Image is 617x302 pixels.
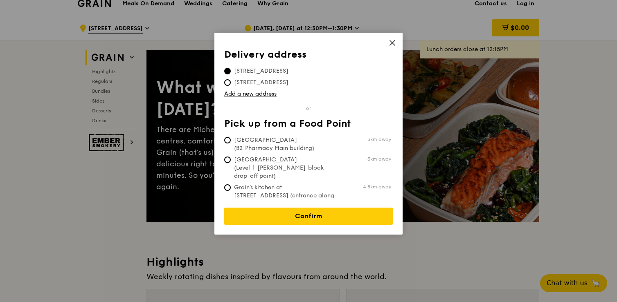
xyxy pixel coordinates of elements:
span: 3km away [367,136,391,143]
span: [GEOGRAPHIC_DATA] (B2 Pharmacy Main building) [224,136,346,152]
span: [STREET_ADDRESS] [224,67,298,75]
input: [STREET_ADDRESS] [224,79,231,86]
span: [STREET_ADDRESS] [224,78,298,87]
input: [GEOGRAPHIC_DATA] (Level 1 [PERSON_NAME] block drop-off point)3km away [224,157,231,163]
span: 3km away [367,156,391,162]
input: Grain's kitchen at [STREET_ADDRESS] (entrance along [PERSON_NAME][GEOGRAPHIC_DATA])4.8km away [224,184,231,191]
span: Grain's kitchen at [STREET_ADDRESS] (entrance along [PERSON_NAME][GEOGRAPHIC_DATA]) [224,183,346,216]
span: [GEOGRAPHIC_DATA] (Level 1 [PERSON_NAME] block drop-off point) [224,156,346,180]
a: Confirm [224,208,393,225]
input: [STREET_ADDRESS] [224,68,231,74]
span: 4.8km away [363,183,391,190]
a: Add a new address [224,90,393,98]
input: [GEOGRAPHIC_DATA] (B2 Pharmacy Main building)3km away [224,137,231,143]
th: Delivery address [224,49,393,64]
th: Pick up from a Food Point [224,118,393,133]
